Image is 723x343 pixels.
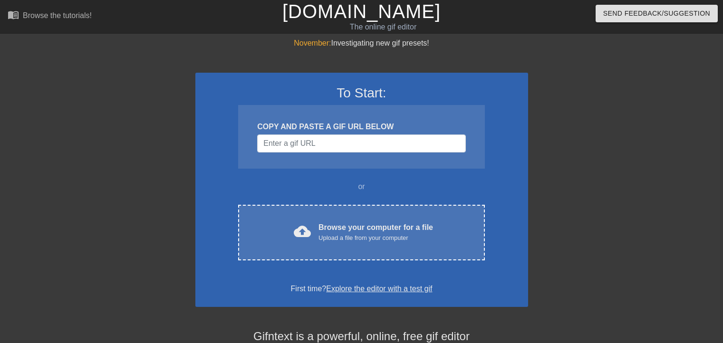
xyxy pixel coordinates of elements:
[195,38,528,49] div: Investigating new gif presets!
[294,223,311,240] span: cloud_upload
[603,8,710,19] span: Send Feedback/Suggestion
[326,285,432,293] a: Explore the editor with a test gif
[208,283,516,295] div: First time?
[8,9,19,20] span: menu_book
[208,85,516,101] h3: To Start:
[8,9,92,24] a: Browse the tutorials!
[220,181,503,192] div: or
[246,21,521,33] div: The online gif editor
[257,121,465,133] div: COPY AND PASTE A GIF URL BELOW
[596,5,718,22] button: Send Feedback/Suggestion
[318,222,433,243] div: Browse your computer for a file
[257,134,465,152] input: Username
[294,39,331,47] span: November:
[23,11,92,19] div: Browse the tutorials!
[282,1,441,22] a: [DOMAIN_NAME]
[318,233,433,243] div: Upload a file from your computer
